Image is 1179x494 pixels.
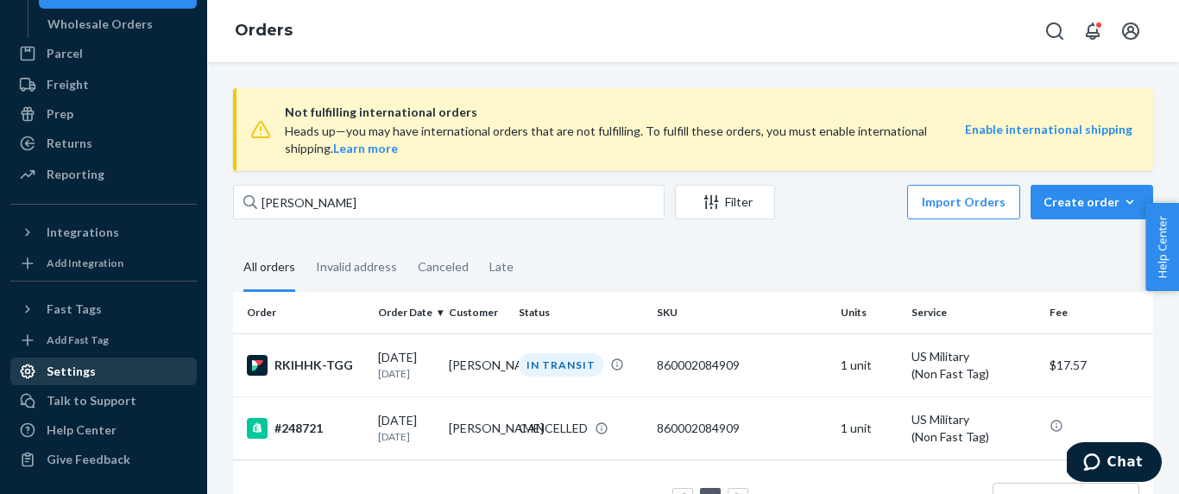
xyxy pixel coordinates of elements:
button: Create order [1031,185,1153,219]
a: Reporting [10,161,197,188]
div: (Non Fast Tag) [911,428,1036,446]
div: Add Fast Tag [47,332,109,347]
div: Parcel [47,45,83,62]
th: Fee [1043,292,1153,333]
th: Units [834,292,905,333]
div: Fast Tags [47,301,102,318]
p: [DATE] [378,429,435,444]
a: Prep [10,100,197,128]
a: Freight [10,71,197,98]
p: US Military [911,411,1036,428]
ol: breadcrumbs [221,6,306,56]
div: [DATE] [378,349,435,381]
td: [PERSON_NAME] [442,396,513,459]
th: Service [905,292,1043,333]
div: Settings [47,363,96,380]
div: (Non Fast Tag) [911,365,1036,383]
button: Talk to Support [10,387,197,415]
div: 860002084909 [657,357,827,374]
button: Open notifications [1075,14,1110,48]
div: Prep [47,105,73,123]
button: Filter [675,185,775,219]
div: Reporting [47,166,104,183]
td: $17.57 [1043,333,1153,396]
button: Open account menu [1113,14,1148,48]
span: Not fulfilling international orders [285,102,965,123]
div: Returns [47,135,92,152]
p: US Military [911,348,1036,365]
div: Customer [449,305,506,320]
div: All orders [243,244,295,292]
div: Freight [47,76,89,93]
th: Status [512,292,650,333]
td: [PERSON_NAME] [442,333,513,396]
span: Heads up—you may have international orders that are not fulfilling. To fulfill these orders, you ... [285,123,927,155]
a: Wholesale Orders [39,10,198,38]
button: Open Search Box [1037,14,1072,48]
div: IN TRANSIT [519,353,603,377]
a: Returns [10,130,197,157]
button: Give Feedback [10,446,197,473]
div: Filter [676,193,774,211]
div: Canceled [418,244,469,289]
div: Talk to Support [47,392,136,409]
input: Search orders [233,185,665,219]
a: Help Center [10,416,197,444]
button: Help Center [1145,203,1179,291]
div: RKIHHK-TGG [247,355,364,376]
div: Help Center [47,421,117,439]
div: CANCELLED [519,420,588,437]
div: #248721 [247,418,364,439]
td: 1 unit [834,333,905,396]
a: Learn more [333,141,398,155]
div: Integrations [47,224,119,241]
th: Order [233,292,371,333]
a: Settings [10,358,197,385]
iframe: Opens a widget where you can chat to one of our agents [1067,442,1162,485]
div: Late [489,244,514,289]
th: SKU [650,292,834,333]
button: Fast Tags [10,295,197,323]
p: [DATE] [378,366,435,381]
th: Order Date [371,292,442,333]
a: Add Fast Tag [10,330,197,351]
a: Add Integration [10,253,197,274]
div: 860002084909 [657,420,827,437]
div: Wholesale Orders [47,16,153,33]
a: Orders [235,21,293,40]
div: Add Integration [47,256,123,270]
td: 1 unit [834,396,905,459]
div: Invalid address [316,244,397,289]
div: Give Feedback [47,451,130,468]
button: Import Orders [907,185,1020,219]
div: Create order [1043,193,1140,211]
a: Enable international shipping [965,122,1132,136]
button: Integrations [10,218,197,246]
a: Parcel [10,40,197,67]
div: [DATE] [378,412,435,444]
